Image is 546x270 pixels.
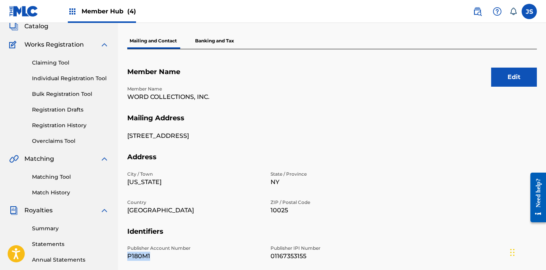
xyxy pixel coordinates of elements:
img: Royalties [9,206,18,215]
img: MLC Logo [9,6,38,17]
a: CatalogCatalog [9,22,48,31]
p: [US_STATE] [127,178,261,187]
a: Statements [32,240,109,248]
p: [STREET_ADDRESS] [127,131,261,141]
p: NY [271,178,405,187]
iframe: Resource Center [525,167,546,228]
a: Summary [32,225,109,233]
a: Annual Statements [32,256,109,264]
p: Publisher IPI Number [271,245,405,252]
p: [GEOGRAPHIC_DATA] [127,206,261,215]
p: City / Town [127,171,261,178]
h5: Address [127,153,537,171]
h5: Member Name [127,68,537,86]
p: Country [127,199,261,206]
span: Matching [24,154,54,163]
a: Match History [32,189,109,197]
p: Publisher Account Number [127,245,261,252]
p: Member Name [127,86,261,92]
img: Catalog [9,22,18,31]
a: Registration History [32,121,109,129]
span: Member Hub [82,7,136,16]
button: Edit [491,68,537,87]
span: Works Registration [24,40,84,49]
p: Mailing and Contact [127,33,179,49]
span: Catalog [24,22,48,31]
p: 10025 [271,206,405,215]
p: ZIP / Postal Code [271,199,405,206]
img: Top Rightsholders [68,7,77,16]
h5: Identifiers [127,227,537,245]
span: (4) [127,8,136,15]
p: P180M1 [127,252,261,261]
a: Individual Registration Tool [32,74,109,82]
img: Works Registration [9,40,19,49]
a: Registration Drafts [32,106,109,114]
img: expand [100,206,109,215]
div: Notifications [509,8,517,15]
p: Banking and Tax [193,33,236,49]
h5: Mailing Address [127,114,537,132]
img: search [473,7,482,16]
a: Bulk Registration Tool [32,90,109,98]
img: expand [100,154,109,163]
p: 01167353155 [271,252,405,261]
a: Public Search [470,4,485,19]
img: expand [100,40,109,49]
span: Royalties [24,206,53,215]
a: Claiming Tool [32,59,109,67]
a: Overclaims Tool [32,137,109,145]
img: help [493,7,502,16]
div: User Menu [522,4,537,19]
p: WORD COLLECTIONS, INC. [127,92,261,102]
iframe: Chat Widget [508,233,546,270]
a: Matching Tool [32,173,109,181]
p: State / Province [271,171,405,178]
div: Help [490,4,505,19]
div: Drag [510,241,515,264]
img: Matching [9,154,19,163]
